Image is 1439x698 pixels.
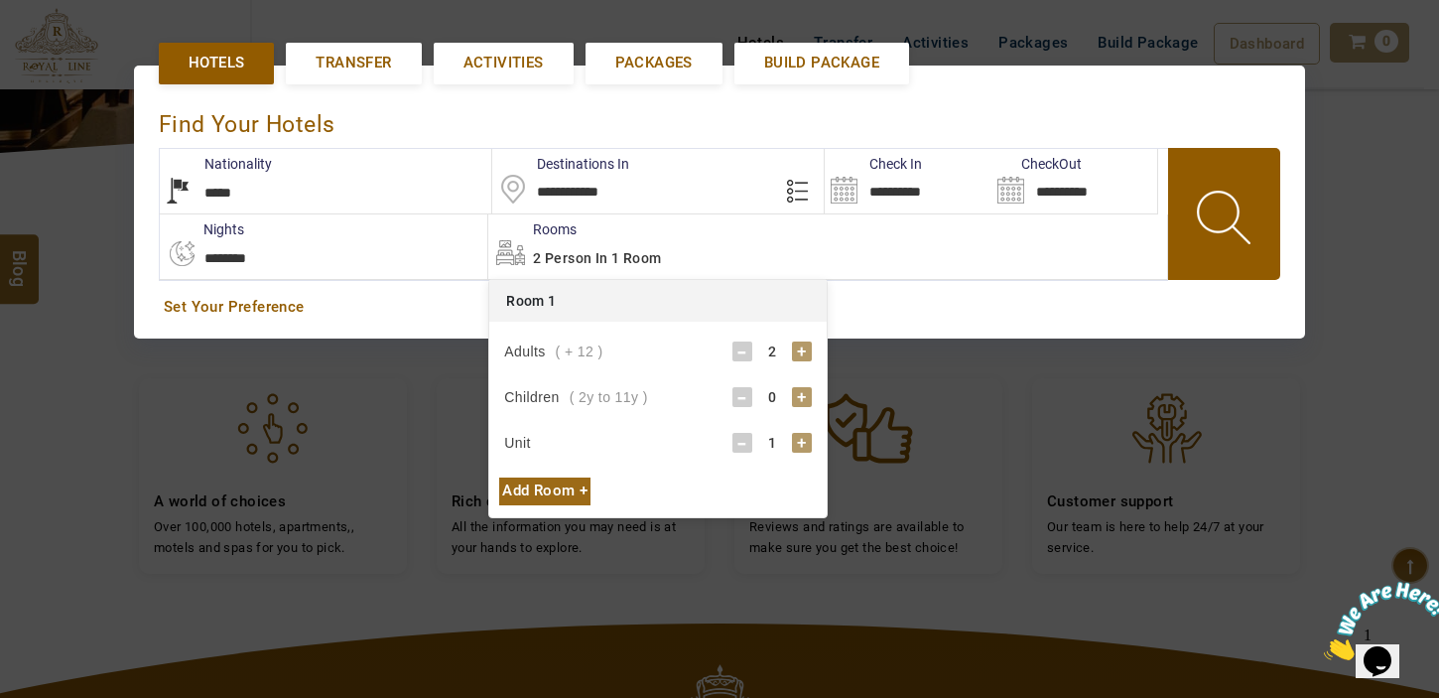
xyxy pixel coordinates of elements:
a: Set Your Preference [164,297,1275,318]
span: 1 [8,8,16,25]
div: Adults [504,342,602,361]
label: nights [159,219,244,239]
a: Hotels [159,43,274,83]
input: Search [991,149,1157,213]
span: Transfer [316,53,391,73]
label: Rooms [488,219,577,239]
div: Unit [504,433,541,453]
div: Children [504,387,647,407]
div: + [792,387,812,407]
span: Hotels [189,53,244,73]
div: 0 [752,387,792,407]
div: - [732,433,752,453]
div: 1 [752,433,792,453]
label: Nationality [160,154,272,174]
div: - [732,342,752,361]
iframe: chat widget [1316,574,1439,668]
div: + [792,342,812,361]
span: 2 Person in 1 Room [533,250,661,266]
a: Packages [586,43,722,83]
a: Activities [434,43,574,83]
a: Transfer [286,43,421,83]
span: Packages [615,53,693,73]
span: ( + 12 ) [556,344,603,359]
div: Add Room + [499,478,590,504]
label: Destinations In [492,154,629,174]
span: Build Package [764,53,879,73]
label: CheckOut [991,154,1082,174]
div: Find Your Hotels [159,90,1280,149]
div: - [732,387,752,407]
span: Activities [463,53,544,73]
div: 2 [752,342,792,361]
a: Build Package [734,43,909,83]
input: Search [825,149,990,213]
span: ( 2y to 11y ) [570,389,648,405]
img: Chat attention grabber [8,8,131,86]
label: Check In [825,154,922,174]
div: + [792,433,812,453]
span: Room 1 [506,293,556,309]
